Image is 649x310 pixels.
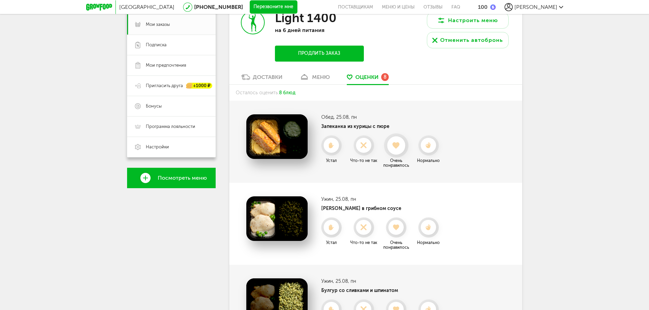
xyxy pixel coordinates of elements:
button: Перезвоните мне [250,0,297,14]
h3: Ужин [321,196,444,202]
a: Мои предпочтения [127,55,216,76]
span: Подписка [146,42,167,48]
a: Посмотреть меню [127,168,216,188]
a: меню [296,74,333,84]
div: Очень понравилось [381,240,412,250]
img: Курица в грибном соусе [246,196,308,241]
span: [GEOGRAPHIC_DATA] [119,4,174,10]
a: [PHONE_NUMBER] [194,4,243,10]
img: Запеканка из курицы с пюре [246,114,308,159]
a: Программа лояльности [127,116,216,137]
div: Осталось оценить: [229,85,522,101]
span: Пригласить друга [146,83,183,89]
span: Посмотреть меню [158,175,207,181]
div: Нормально [413,158,444,163]
div: 8 [381,73,389,81]
span: Оценки [355,74,378,80]
span: , 25.08, пн [333,278,356,284]
h3: Light 1400 [275,11,337,25]
button: Настроить меню [427,12,509,29]
span: [PERSON_NAME] [514,4,557,10]
div: меню [312,74,330,80]
div: Устал [316,240,347,245]
button: Продлить заказ [275,46,364,62]
div: Устал [316,158,347,163]
h3: Ужин [321,278,444,284]
div: Что-то не так [349,158,379,163]
div: Очень понравилось [381,158,412,168]
a: Бонусы [127,96,216,116]
span: Бонусы [146,103,162,109]
a: Оценки 8 [343,74,392,84]
div: Что-то не так [349,240,379,245]
span: Мои заказы [146,21,170,28]
span: , 25.08, пн [333,196,356,202]
span: Настройки [146,144,169,150]
span: 8 блюд [279,90,295,96]
p: на 6 дней питания [275,27,364,33]
h4: Запеканка из курицы с пюре [321,124,444,129]
h4: Булгур со сливками и шпинатом [321,288,444,293]
span: , 25.08, пн [334,114,357,120]
a: Мои заказы [127,14,216,35]
div: 100 [478,4,488,10]
div: Доставки [253,74,282,80]
div: Отменить автобронь [440,36,503,44]
h3: Обед [321,114,444,120]
img: bonus_b.cdccf46.png [490,4,496,10]
div: +1000 ₽ [186,83,212,89]
div: Нормально [413,240,444,245]
span: Мои предпочтения [146,62,186,68]
button: Отменить автобронь [427,32,509,48]
h4: [PERSON_NAME] в грибном соусе [321,206,444,211]
span: Программа лояльности [146,124,195,130]
a: Доставки [238,74,286,84]
a: Пригласить друга +1000 ₽ [127,76,216,96]
a: Подписка [127,35,216,55]
a: Настройки [127,137,216,157]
